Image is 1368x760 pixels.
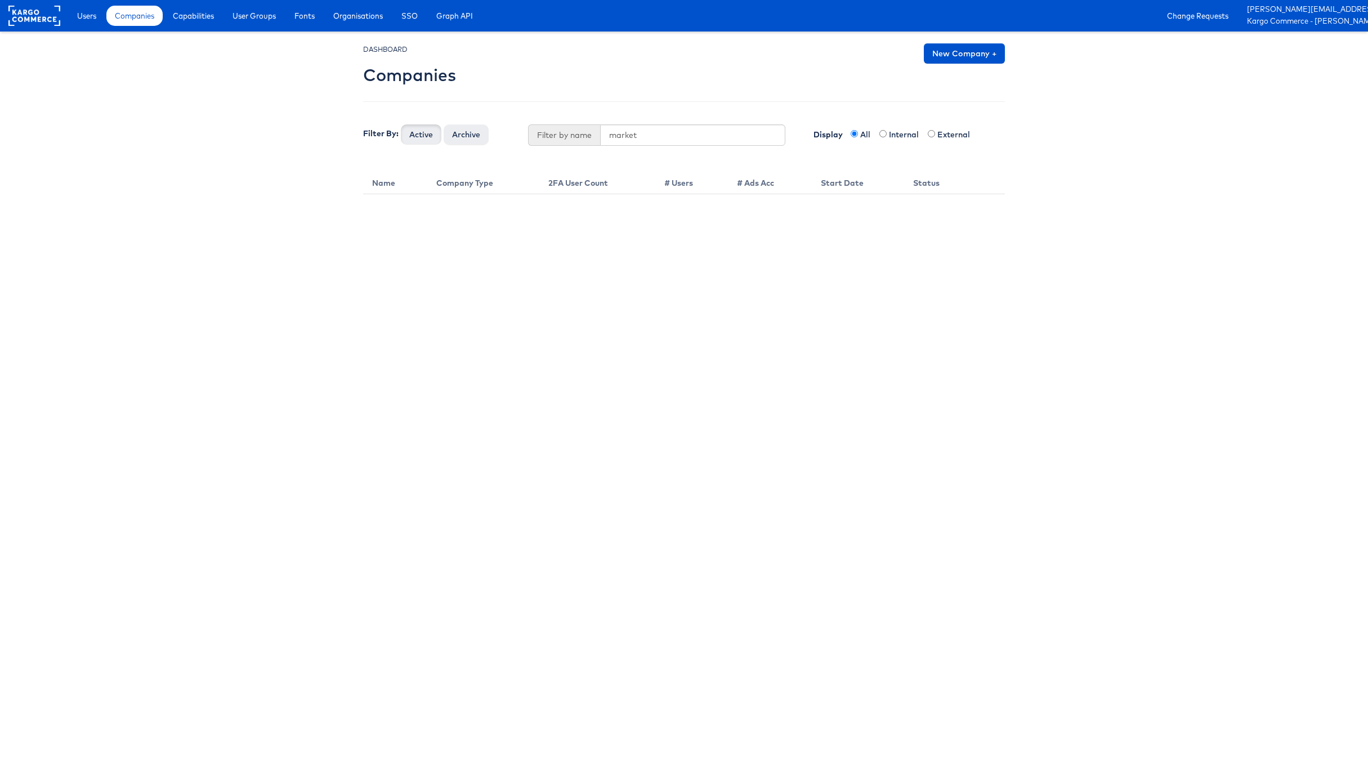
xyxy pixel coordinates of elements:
[401,10,418,21] span: SSO
[937,129,977,140] label: External
[1159,6,1237,26] a: Change Requests
[173,10,214,21] span: Capabilities
[393,6,426,26] a: SSO
[224,6,284,26] a: User Groups
[363,66,456,84] h2: Companies
[924,43,1005,64] a: New Company +
[904,168,973,194] th: Status
[427,168,539,194] th: Company Type
[363,168,427,194] th: Name
[286,6,323,26] a: Fonts
[401,124,441,145] button: Active
[860,129,877,140] label: All
[106,6,163,26] a: Companies
[164,6,222,26] a: Capabilities
[363,45,408,53] small: DASHBOARD
[115,10,154,21] span: Companies
[325,6,391,26] a: Organisations
[1247,4,1360,16] a: [PERSON_NAME][EMAIL_ADDRESS][PERSON_NAME][DOMAIN_NAME]
[444,124,489,145] button: Archive
[539,168,655,194] th: 2FA User Count
[294,10,315,21] span: Fonts
[363,128,399,139] label: Filter By:
[812,168,904,194] th: Start Date
[655,168,727,194] th: # Users
[69,6,105,26] a: Users
[1247,16,1360,28] a: Kargo Commerce - [PERSON_NAME]
[436,10,473,21] span: Graph API
[333,10,383,21] span: Organisations
[77,10,96,21] span: Users
[889,129,926,140] label: Internal
[233,10,276,21] span: User Groups
[428,6,481,26] a: Graph API
[802,124,848,140] label: Display
[728,168,812,194] th: # Ads Acc
[528,124,600,146] span: Filter by name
